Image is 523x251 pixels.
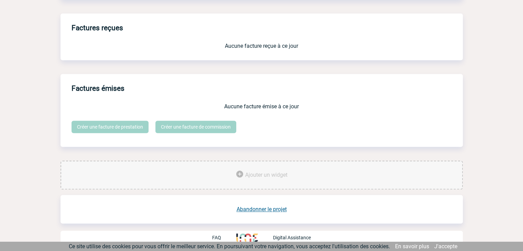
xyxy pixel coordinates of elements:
[395,243,429,250] a: En savoir plus
[155,121,236,133] a: Créer une facture de commission
[237,206,287,212] a: Abandonner le projet
[72,121,149,133] a: Créer une facture de prestation
[72,103,452,110] p: Aucune facture émise à ce jour
[245,172,287,178] span: Ajouter un widget
[212,234,236,241] a: FAQ
[212,235,221,240] p: FAQ
[236,233,258,242] img: http://www.idealmeetingsevents.fr/
[72,79,463,98] h3: Factures émises
[61,161,463,189] div: Ajouter des outils d'aide à la gestion de votre événement
[434,243,457,250] a: J'accepte
[273,235,311,240] p: Digital Assistance
[69,243,390,250] span: Ce site utilise des cookies pour vous offrir le meilleur service. En poursuivant votre navigation...
[72,19,463,37] h3: Factures reçues
[72,43,452,49] p: Aucune facture reçue à ce jour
